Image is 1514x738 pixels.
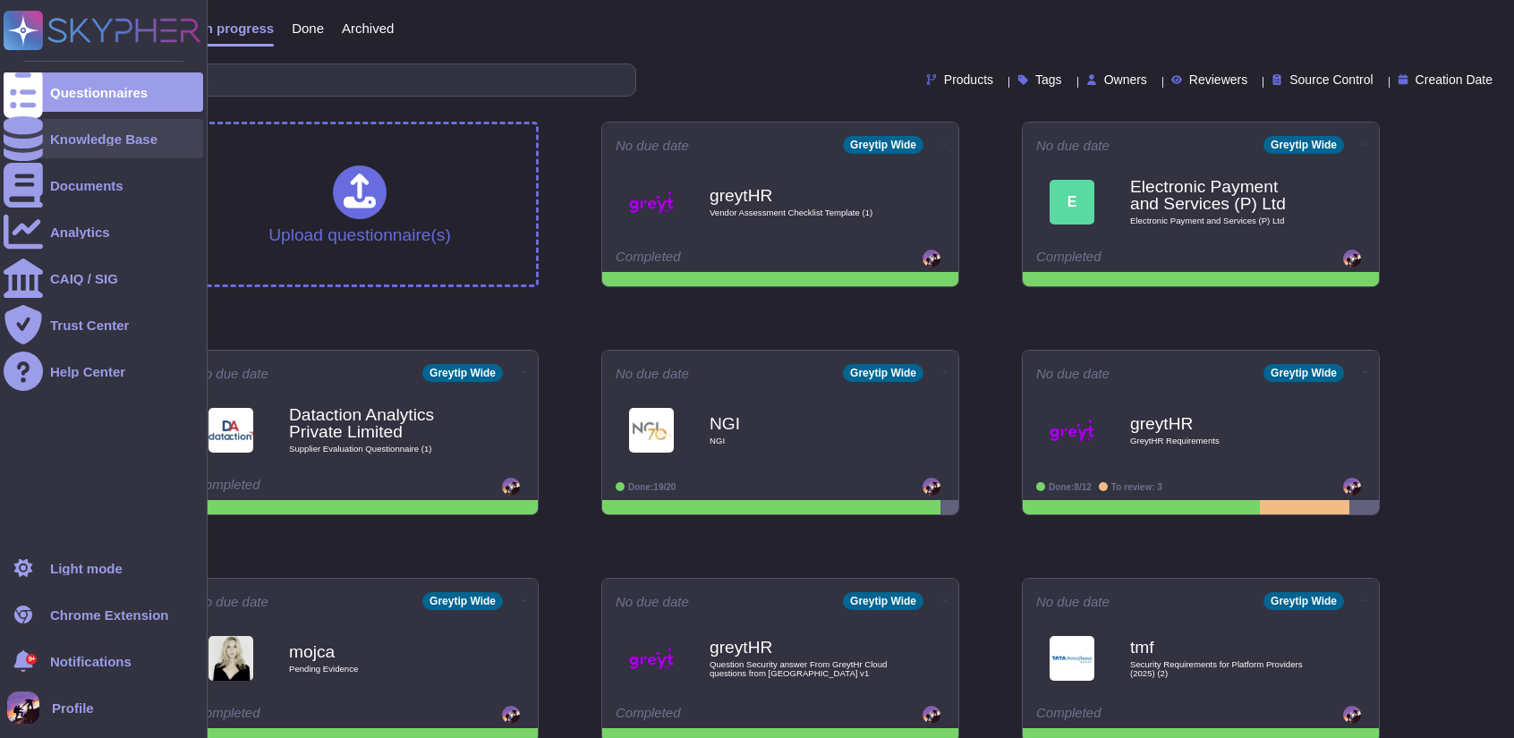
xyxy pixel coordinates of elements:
b: mojca [289,643,468,660]
a: Questionnaires [4,72,203,112]
input: Search by keywords [71,64,635,96]
div: Completed [195,706,414,724]
div: Greytip Wide [1263,592,1344,610]
a: CAIQ / SIG [4,259,203,298]
div: Greytip Wide [422,364,503,382]
img: user [1343,250,1361,267]
span: Products [944,73,993,86]
b: greytHR [1130,415,1309,432]
div: Questionnaires [50,86,148,99]
div: Light mode [50,562,123,575]
span: GreytHR Requirements [1130,437,1309,445]
img: user [502,706,520,724]
span: Done: 8/12 [1049,482,1092,492]
b: tmf [1130,639,1309,656]
img: Logo [1050,636,1094,681]
span: Done: 19/20 [628,482,676,492]
span: Owners [1104,73,1147,86]
div: Help Center [50,365,125,378]
div: E [1050,180,1094,225]
b: greytHR [710,639,889,656]
div: Trust Center [50,318,129,332]
div: Greytip Wide [843,136,923,154]
span: No due date [1036,139,1110,152]
a: Help Center [4,352,203,391]
div: Completed [195,478,414,496]
a: Analytics [4,212,203,251]
span: Archived [342,21,394,35]
span: No due date [195,367,268,380]
img: Logo [629,408,674,453]
span: Done [292,21,324,35]
img: Logo [208,408,253,453]
b: NGI [710,415,889,432]
a: Documents [4,165,203,205]
img: user [923,478,940,496]
span: Security Requirements for Platform Providers (2025) (2) [1130,660,1309,677]
div: Greytip Wide [422,592,503,610]
span: Vendor Assessment Checklist Template (1) [710,208,889,217]
div: Analytics [50,225,110,239]
img: user [923,706,940,724]
img: Logo [629,636,674,681]
img: user [1343,706,1361,724]
span: No due date [616,139,689,152]
b: Dataction Analytics Private Limited [289,406,468,440]
div: Documents [50,179,123,192]
div: Completed [616,250,835,267]
div: Chrome Extension [50,608,169,622]
span: Pending Evidence [289,665,468,674]
b: greytHR [710,187,889,204]
span: No due date [616,595,689,608]
img: Logo [629,180,674,225]
span: No due date [195,595,268,608]
img: user [7,691,39,724]
span: Supplier Evaluation Questionnaire (1) [289,445,468,454]
span: Reviewers [1189,73,1247,86]
span: To review: 3 [1111,482,1162,492]
span: Notifications [50,655,132,668]
img: user [1343,478,1361,496]
button: user [4,688,52,727]
span: NGI [710,437,889,445]
div: Completed [1036,706,1255,724]
a: Knowledge Base [4,119,203,158]
span: Profile [52,701,94,715]
span: Question Security answer From GreytHr Cloud questions from [GEOGRAPHIC_DATA] v1 [710,660,889,677]
span: Source Control [1289,73,1373,86]
div: CAIQ / SIG [50,272,118,285]
div: Upload questionnaire(s) [268,165,451,243]
span: Electronic Payment and Services (P) Ltd [1130,216,1309,225]
div: Greytip Wide [843,364,923,382]
span: No due date [1036,595,1110,608]
img: Logo [208,636,253,681]
div: Greytip Wide [843,592,923,610]
img: user [923,250,940,267]
span: Tags [1035,73,1062,86]
a: Trust Center [4,305,203,344]
b: Electronic Payment and Services (P) Ltd [1130,178,1309,212]
div: Knowledge Base [50,132,157,146]
span: In progress [200,21,274,35]
div: Completed [616,706,835,724]
span: Creation Date [1416,73,1493,86]
img: Logo [1050,408,1094,453]
div: Greytip Wide [1263,364,1344,382]
a: Chrome Extension [4,595,203,634]
div: 9+ [26,654,37,665]
span: No due date [616,367,689,380]
img: user [502,478,520,496]
span: No due date [1036,367,1110,380]
div: Greytip Wide [1263,136,1344,154]
div: Completed [1036,250,1255,267]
